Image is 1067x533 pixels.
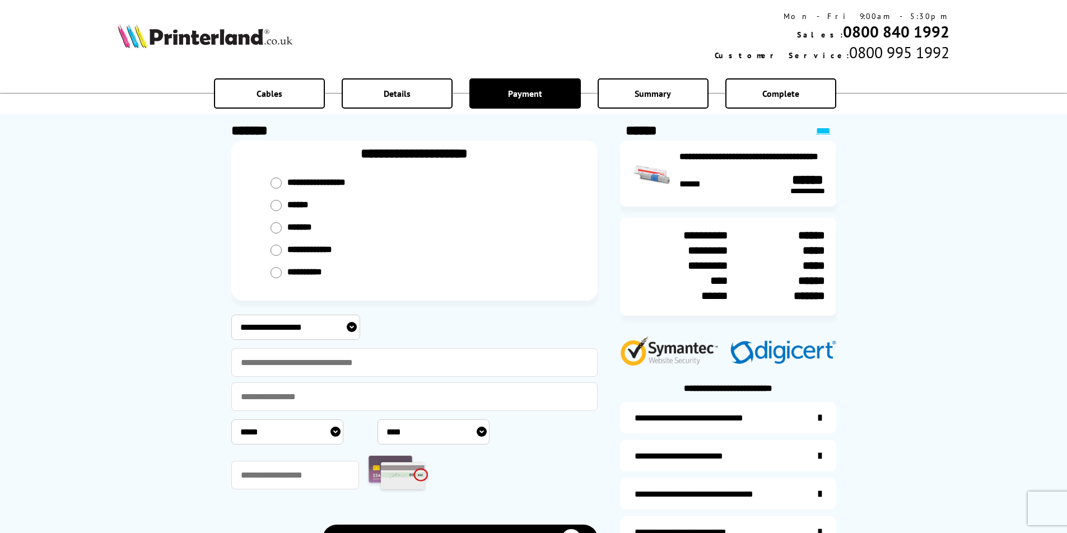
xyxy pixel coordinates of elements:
span: Summary [635,88,671,99]
span: Cables [257,88,282,99]
span: Sales: [797,30,843,40]
a: additional-ink [620,402,836,433]
span: Details [384,88,411,99]
a: 0800 840 1992 [843,21,949,42]
a: additional-cables [620,478,836,509]
div: Mon - Fri 9:00am - 5:30pm [715,11,949,21]
span: Complete [762,88,799,99]
span: Customer Service: [715,50,849,60]
a: items-arrive [620,440,836,471]
img: Printerland Logo [118,24,292,48]
span: 0800 995 1992 [849,42,949,63]
span: Payment [508,88,542,99]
